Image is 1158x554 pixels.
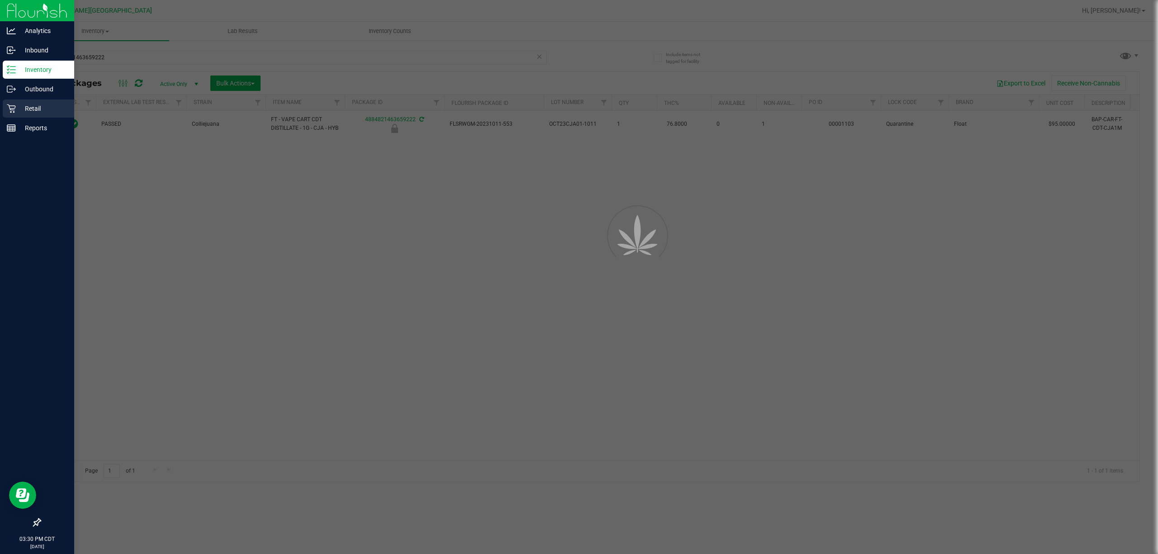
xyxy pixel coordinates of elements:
inline-svg: Outbound [7,85,16,94]
inline-svg: Inventory [7,65,16,74]
p: Inventory [16,64,70,75]
p: Reports [16,123,70,133]
inline-svg: Inbound [7,46,16,55]
p: 03:30 PM CDT [4,535,70,543]
inline-svg: Reports [7,123,16,133]
iframe: Resource center [9,482,36,509]
p: Inbound [16,45,70,56]
inline-svg: Retail [7,104,16,113]
p: Analytics [16,25,70,36]
p: Outbound [16,84,70,95]
p: [DATE] [4,543,70,550]
p: Retail [16,103,70,114]
inline-svg: Analytics [7,26,16,35]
